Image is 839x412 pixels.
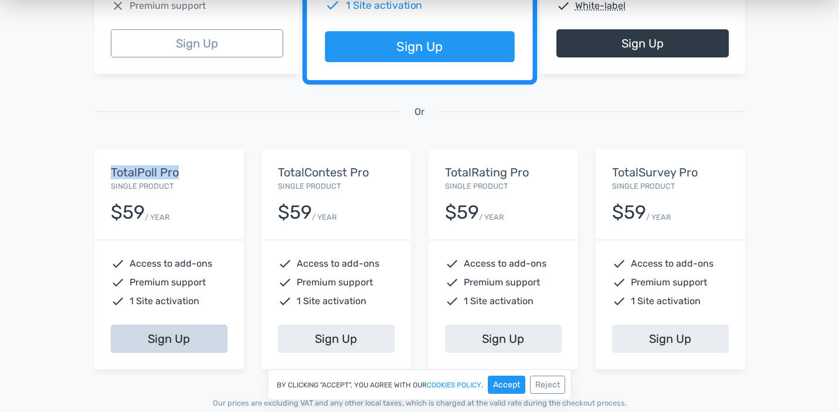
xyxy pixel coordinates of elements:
[612,275,626,290] span: check
[297,257,379,271] span: Access to add-ons
[488,376,525,394] button: Accept
[445,202,479,223] div: $59
[278,182,341,190] small: Single Product
[445,182,508,190] small: Single Product
[464,294,534,308] span: 1 Site activation
[464,257,546,271] span: Access to add-ons
[297,275,373,290] span: Premium support
[556,29,729,57] a: Sign Up
[278,294,292,308] span: check
[612,325,729,353] a: Sign Up
[464,275,540,290] span: Premium support
[312,212,337,223] small: / YEAR
[530,376,565,394] button: Reject
[145,212,169,223] small: / YEAR
[111,294,125,308] span: check
[278,257,292,271] span: check
[267,369,572,400] div: By clicking "Accept", you agree with our .
[130,275,206,290] span: Premium support
[111,29,283,57] a: Sign Up
[111,257,125,271] span: check
[130,294,199,308] span: 1 Site activation
[631,275,707,290] span: Premium support
[278,166,395,179] h5: TotalContest Pro
[130,257,212,271] span: Access to add-ons
[646,212,671,223] small: / YEAR
[479,212,504,223] small: / YEAR
[297,294,366,308] span: 1 Site activation
[445,294,459,308] span: check
[427,382,481,389] a: cookies policy
[612,182,675,190] small: Single Product
[445,325,562,353] a: Sign Up
[445,257,459,271] span: check
[94,397,745,408] p: Our prices are excluding VAT and any other local taxes, which is charged at the valid rate during...
[415,105,424,119] span: Or
[111,275,125,290] span: check
[278,325,395,353] a: Sign Up
[111,325,227,353] a: Sign Up
[111,182,174,190] small: Single Product
[612,202,646,223] div: $59
[111,166,227,179] h5: TotalPoll Pro
[445,275,459,290] span: check
[278,202,312,223] div: $59
[325,32,514,63] a: Sign Up
[445,166,562,179] h5: TotalRating Pro
[631,257,714,271] span: Access to add-ons
[612,257,626,271] span: check
[278,275,292,290] span: check
[612,294,626,308] span: check
[612,166,729,179] h5: TotalSurvey Pro
[111,202,145,223] div: $59
[631,294,701,308] span: 1 Site activation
